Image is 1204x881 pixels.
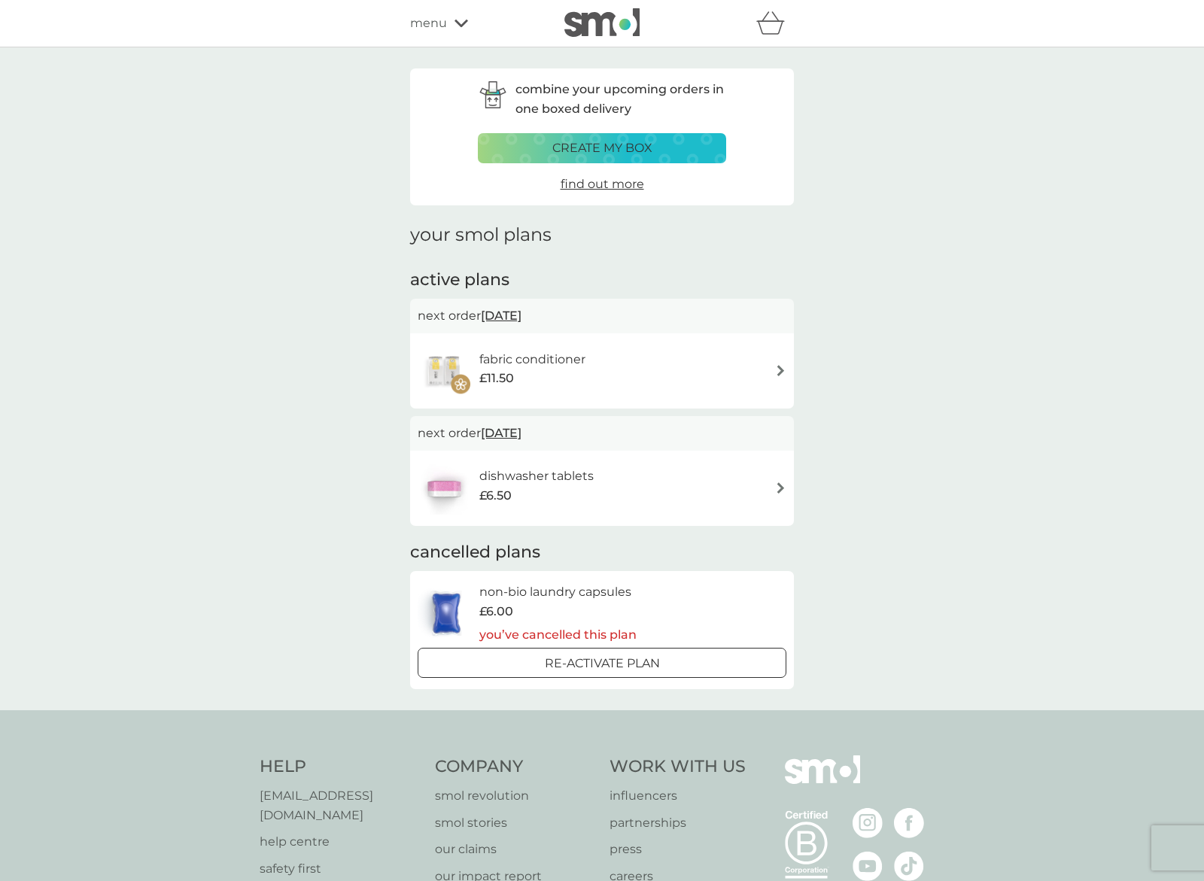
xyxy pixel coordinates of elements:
button: create my box [478,133,726,163]
span: [DATE] [481,301,521,330]
a: partnerships [610,813,746,833]
h4: Work With Us [610,755,746,779]
button: Re-activate Plan [418,648,786,678]
h6: dishwasher tablets [479,466,594,486]
p: you’ve cancelled this plan [479,625,637,645]
a: find out more [561,175,644,194]
p: create my box [552,138,652,158]
p: Re-activate Plan [545,654,660,673]
img: dishwasher tablets [418,462,470,515]
a: press [610,840,746,859]
a: our claims [435,840,595,859]
img: visit the smol Facebook page [894,808,924,838]
p: combine your upcoming orders in one boxed delivery [515,80,726,118]
img: fabric conditioner [418,345,470,397]
span: £11.50 [479,369,514,388]
h6: fabric conditioner [479,350,585,369]
h6: non-bio laundry capsules [479,582,637,602]
a: [EMAIL_ADDRESS][DOMAIN_NAME] [260,786,420,825]
img: arrow right [775,365,786,376]
img: smol [564,8,640,37]
img: visit the smol Tiktok page [894,851,924,881]
a: smol revolution [435,786,595,806]
span: £6.00 [479,602,513,621]
h4: Company [435,755,595,779]
img: arrow right [775,482,786,494]
img: visit the smol Instagram page [853,808,883,838]
h2: cancelled plans [410,541,794,564]
span: £6.50 [479,486,512,506]
a: smol stories [435,813,595,833]
h1: your smol plans [410,224,794,246]
img: smol [785,755,860,807]
span: find out more [561,177,644,191]
h4: Help [260,755,420,779]
img: non-bio laundry capsules [418,587,475,639]
img: visit the smol Youtube page [853,851,883,881]
span: menu [410,14,447,33]
a: safety first [260,859,420,879]
h2: active plans [410,269,794,292]
p: next order [418,424,786,443]
span: [DATE] [481,418,521,448]
div: basket [756,8,794,38]
a: influencers [610,786,746,806]
p: next order [418,306,786,326]
a: help centre [260,832,420,852]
